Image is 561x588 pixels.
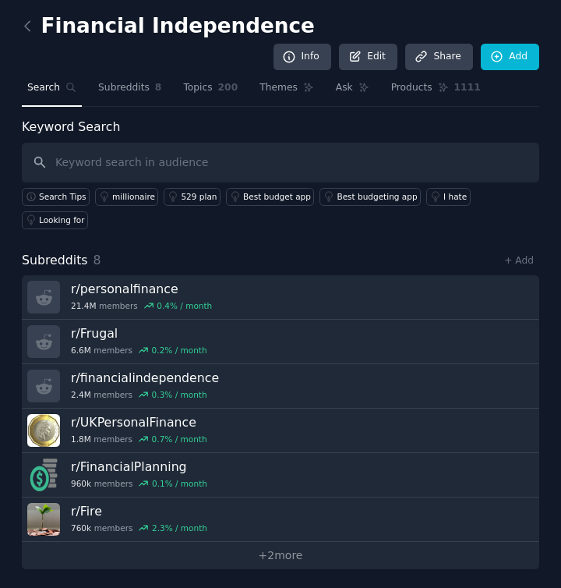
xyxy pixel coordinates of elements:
span: 8 [155,81,162,95]
img: FinancialPlanning [27,459,60,491]
span: 1111 [454,81,481,95]
a: r/FinancialPlanning960kmembers0.1% / month [22,453,539,498]
a: r/Fire760kmembers2.3% / month [22,498,539,542]
a: Share [405,44,472,70]
a: Topics200 [178,76,243,108]
span: 6.6M [71,345,91,356]
div: members [71,300,212,311]
div: members [71,389,219,400]
a: Ask [330,76,375,108]
span: 8 [93,253,101,267]
span: Ask [336,81,353,95]
input: Keyword search in audience [22,143,539,182]
a: r/UKPersonalFinance1.8Mmembers0.7% / month [22,409,539,453]
span: 200 [218,81,238,95]
h3: r/ Frugal [71,325,207,342]
span: 960k [71,478,91,489]
div: 2.3 % / month [152,522,207,533]
a: Products1111 [386,76,486,108]
span: Search Tips [39,191,86,202]
h3: r/ Fire [71,503,207,519]
label: Keyword Search [22,119,120,134]
a: Looking for [22,211,88,229]
div: 0.7 % / month [152,434,207,445]
a: Best budgeting app [319,188,421,206]
span: Products [391,81,432,95]
a: r/personalfinance21.4Mmembers0.4% / month [22,275,539,320]
h3: r/ financialindependence [71,370,219,386]
h3: r/ FinancialPlanning [71,459,207,475]
span: 2.4M [71,389,91,400]
div: members [71,522,207,533]
div: 529 plan [181,191,217,202]
a: millionaire [95,188,158,206]
span: 760k [71,522,91,533]
h3: r/ UKPersonalFinance [71,414,207,430]
span: 1.8M [71,434,91,445]
div: millionaire [112,191,155,202]
span: Subreddits [22,251,88,271]
a: Info [273,44,331,70]
a: + Add [504,255,534,266]
div: I hate [443,191,467,202]
a: r/financialindependence2.4Mmembers0.3% / month [22,364,539,409]
div: members [71,345,207,356]
div: 0.1 % / month [152,478,207,489]
a: Search [22,76,82,108]
a: Subreddits8 [93,76,167,108]
span: Subreddits [98,81,150,95]
span: Themes [259,81,298,95]
a: Add [481,44,539,70]
h2: Financial Independence [22,14,315,39]
h3: r/ personalfinance [71,281,212,297]
button: Search Tips [22,188,90,206]
span: Search [27,81,60,95]
img: UKPersonalFinance [27,414,60,447]
div: members [71,478,207,489]
div: 0.2 % / month [152,345,207,356]
a: r/Frugal6.6Mmembers0.2% / month [22,320,539,364]
div: 0.4 % / month [157,300,212,311]
a: Edit [339,44,397,70]
div: Looking for [39,214,85,225]
div: 0.3 % / month [152,389,207,400]
a: +2more [22,542,539,569]
div: Best budgeting app [337,191,417,202]
span: 21.4M [71,300,96,311]
a: I hate [426,188,471,206]
a: Best budget app [226,188,314,206]
a: 529 plan [164,188,221,206]
a: Themes [254,76,319,108]
span: Topics [183,81,212,95]
img: Fire [27,503,60,536]
div: Best budget app [243,191,311,202]
div: members [71,434,207,445]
